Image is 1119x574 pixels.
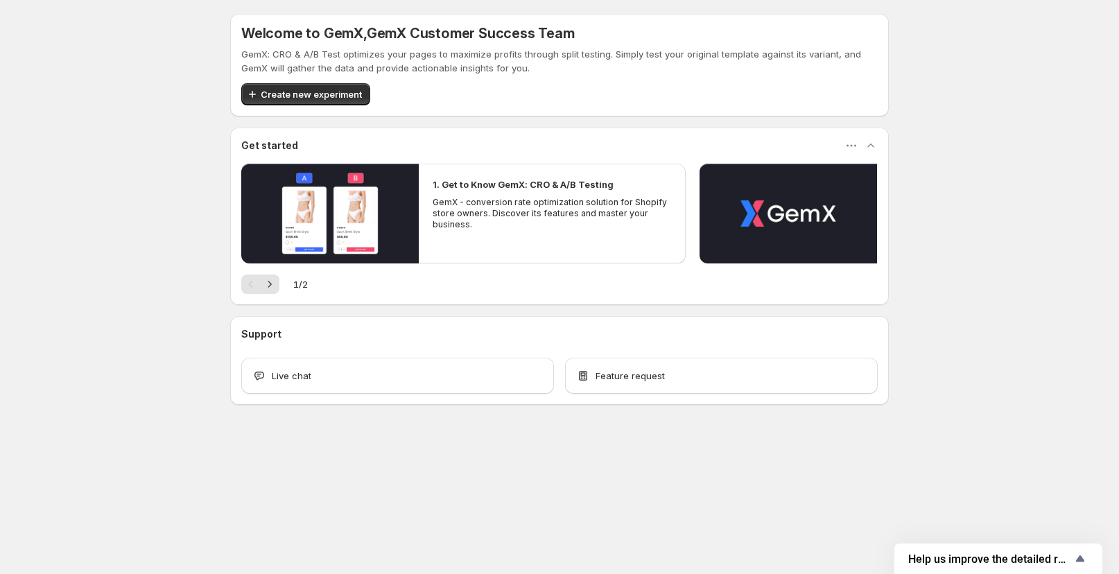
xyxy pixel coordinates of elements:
[260,275,279,294] button: Next
[241,47,878,75] p: GemX: CRO & A/B Test optimizes your pages to maximize profits through split testing. Simply test ...
[700,164,877,263] button: Play video
[241,139,298,153] h3: Get started
[241,25,575,42] h5: Welcome to GemX
[908,553,1072,566] span: Help us improve the detailed report for A/B campaigns
[261,87,362,101] span: Create new experiment
[272,369,311,383] span: Live chat
[241,327,281,341] h3: Support
[433,177,614,191] h2: 1. Get to Know GemX: CRO & A/B Testing
[293,277,308,291] span: 1 / 2
[596,369,665,383] span: Feature request
[241,83,370,105] button: Create new experiment
[241,275,279,294] nav: Pagination
[241,164,419,263] button: Play video
[433,197,671,230] p: GemX - conversion rate optimization solution for Shopify store owners. Discover its features and ...
[908,550,1088,567] button: Show survey - Help us improve the detailed report for A/B campaigns
[363,25,575,42] span: , GemX Customer Success Team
